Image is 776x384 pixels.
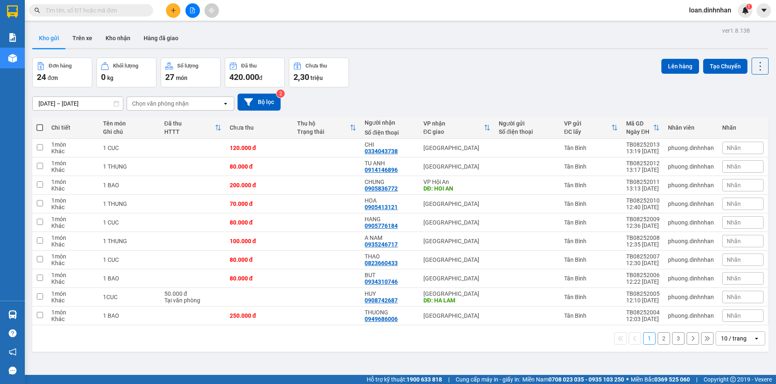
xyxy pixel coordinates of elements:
[137,28,185,48] button: Hàng đã giao
[34,7,40,13] span: search
[230,312,289,319] div: 250.000 đ
[365,179,415,185] div: CHUNG
[51,160,95,167] div: 1 món
[229,72,259,82] span: 420.000
[230,124,289,131] div: Chưa thu
[365,316,398,322] div: 0949686006
[297,120,350,127] div: Thu hộ
[9,367,17,374] span: message
[365,141,415,148] div: CHI
[48,75,58,81] span: đơn
[37,72,46,82] span: 24
[668,312,714,319] div: phuong.dinhnhan
[456,375,520,384] span: Cung cấp máy in - giấy in:
[297,128,350,135] div: Trạng thái
[161,58,221,87] button: Số lượng27món
[626,234,660,241] div: TB08252008
[406,376,442,383] strong: 1900 633 818
[293,117,360,139] th: Toggle SortBy
[668,182,714,188] div: phuong.dinhnhan
[99,28,137,48] button: Kho nhận
[51,297,95,304] div: Khác
[103,128,156,135] div: Ghi chú
[103,120,156,127] div: Tên món
[103,294,156,300] div: 1CUC
[522,375,624,384] span: Miền Nam
[365,119,415,126] div: Người nhận
[8,310,17,319] img: warehouse-icon
[103,256,156,263] div: 1 CUC
[51,253,95,260] div: 1 món
[230,182,289,188] div: 200.000 đ
[423,145,490,151] div: [GEOGRAPHIC_DATA]
[626,253,660,260] div: TB08252007
[626,120,653,127] div: Mã GD
[622,117,664,139] th: Toggle SortBy
[103,145,156,151] div: 1 CUC
[365,167,398,173] div: 0914146896
[107,75,113,81] span: kg
[259,75,262,81] span: đ
[564,182,618,188] div: Tân Bình
[727,219,741,226] span: Nhãn
[626,316,660,322] div: 12:03 [DATE]
[365,278,398,285] div: 0934310746
[103,182,156,188] div: 1 BAO
[564,219,618,226] div: Tân Bình
[564,128,611,135] div: ĐC lấy
[365,129,415,136] div: Số điện thoại
[727,182,741,188] span: Nhãn
[626,272,660,278] div: TB08252006
[165,72,174,82] span: 27
[668,145,714,151] div: phuong.dinhnhan
[51,167,95,173] div: Khác
[8,33,17,42] img: solution-icon
[230,275,289,282] div: 80.000 đ
[8,54,17,63] img: warehouse-icon
[51,316,95,322] div: Khác
[560,117,622,139] th: Toggle SortBy
[721,334,747,343] div: 10 / trang
[293,72,309,82] span: 2,30
[51,241,95,248] div: Khác
[626,160,660,167] div: TB08252012
[166,3,180,18] button: plus
[727,200,741,207] span: Nhãn
[626,278,660,285] div: 12:22 [DATE]
[423,290,490,297] div: [GEOGRAPHIC_DATA]
[682,5,738,15] span: loan.dinhnhan
[564,120,611,127] div: VP gửi
[230,238,289,244] div: 100.000 đ
[365,297,398,304] div: 0908742687
[177,63,198,69] div: Số lượng
[190,7,195,13] span: file-add
[727,256,741,263] span: Nhãn
[51,234,95,241] div: 1 món
[564,312,618,319] div: Tân Bình
[7,5,18,18] img: logo-vxr
[289,58,349,87] button: Chưa thu2,30 triệu
[230,145,289,151] div: 120.000 đ
[696,375,697,384] span: |
[626,185,660,192] div: 13:13 [DATE]
[668,200,714,207] div: phuong.dinhnhan
[365,241,398,248] div: 0935246717
[209,7,214,13] span: aim
[310,75,323,81] span: triệu
[230,163,289,170] div: 80.000 đ
[51,272,95,278] div: 1 món
[66,28,99,48] button: Trên xe
[419,117,495,139] th: Toggle SortBy
[365,260,398,266] div: 0823660433
[365,160,415,167] div: TU ANH
[626,128,653,135] div: Ngày ĐH
[164,290,221,297] div: 50.000 đ
[230,219,289,226] div: 80.000 đ
[626,179,660,185] div: TB08252011
[160,117,226,139] th: Toggle SortBy
[423,312,490,319] div: [GEOGRAPHIC_DATA]
[564,145,618,151] div: Tân Bình
[365,272,415,278] div: BUT
[753,335,760,342] svg: open
[626,216,660,222] div: TB08252009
